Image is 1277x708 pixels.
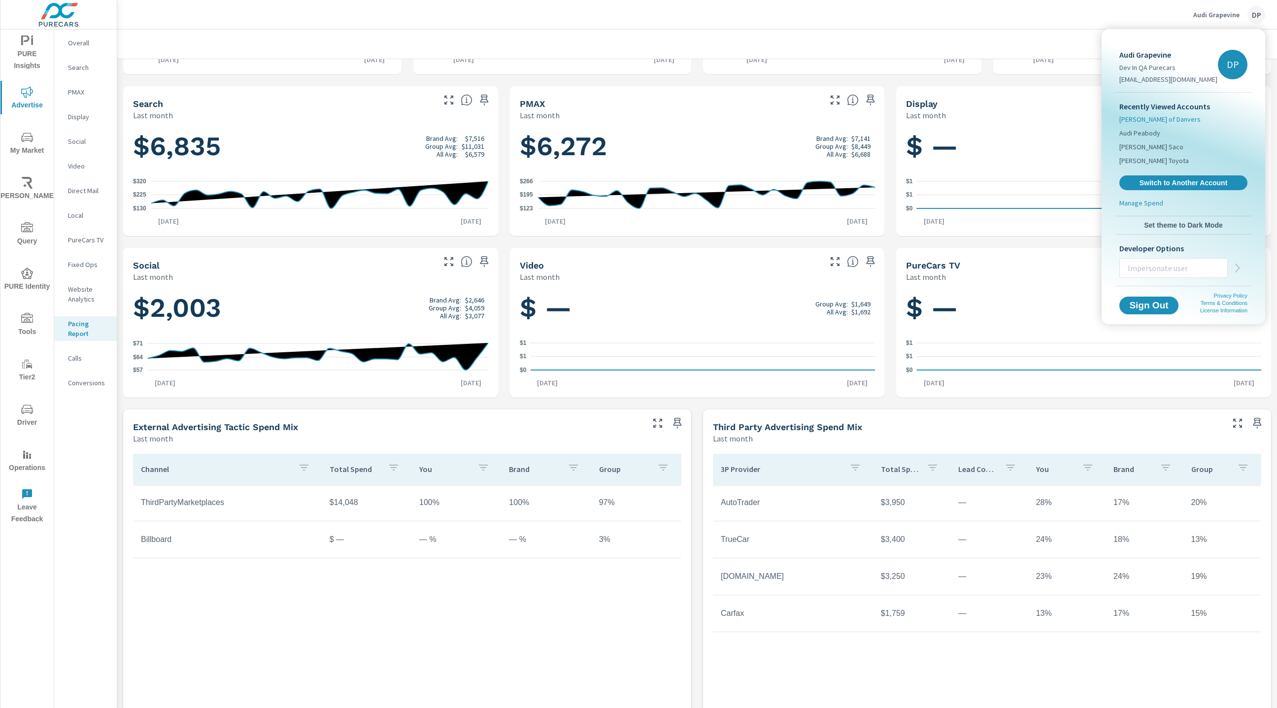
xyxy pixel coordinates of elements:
[1119,101,1247,112] p: Recently Viewed Accounts
[1127,301,1171,310] span: Sign Out
[1119,114,1201,124] span: [PERSON_NAME] of Danvers
[1201,300,1247,306] a: Terms & Conditions
[1119,128,1160,138] span: Audi Peabody
[1119,74,1217,84] p: [EMAIL_ADDRESS][DOMAIN_NAME]
[1119,198,1163,208] p: Manage Spend
[1214,293,1247,299] a: Privacy Policy
[1200,307,1247,313] a: License Information
[1119,142,1183,152] span: [PERSON_NAME] Saco
[1119,156,1189,166] span: [PERSON_NAME] Toyota
[1120,255,1227,281] input: Impersonate user
[1125,178,1242,187] span: Switch to Another Account
[1119,49,1217,61] p: Audi Grapevine
[1119,63,1217,72] p: Dev In QA Purecars
[1119,175,1247,190] a: Switch to Another Account
[1115,216,1251,234] button: Set theme to Dark Mode
[1119,242,1247,254] p: Developer Options
[1115,198,1251,212] a: Manage Spend
[1119,297,1178,314] button: Sign Out
[1218,50,1247,79] div: DP
[1119,221,1247,230] span: Set theme to Dark Mode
